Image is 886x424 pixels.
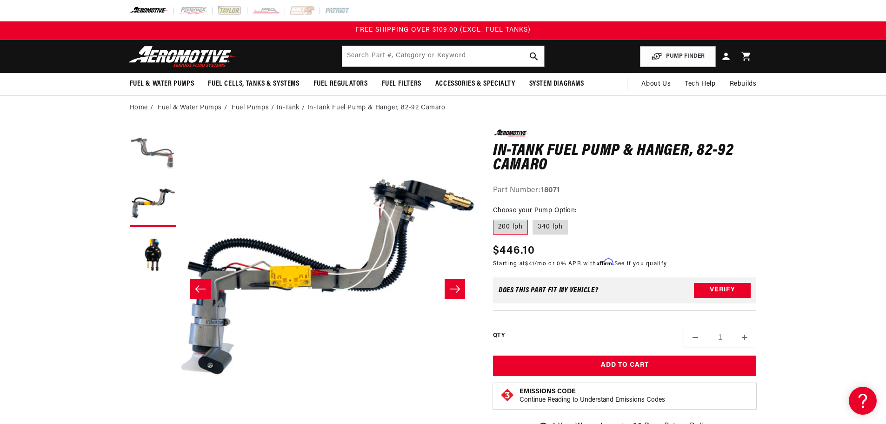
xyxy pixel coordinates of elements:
strong: Emissions Code [520,388,576,395]
legend: Choose your Pump Option: [493,206,578,215]
p: Starting at /mo or 0% APR with . [493,259,667,268]
span: Fuel & Water Pumps [130,79,194,89]
h1: In-Tank Fuel Pump & Hanger, 82-92 Camaro [493,144,757,173]
summary: System Diagrams [522,73,591,95]
summary: Fuel & Water Pumps [123,73,201,95]
button: Slide left [190,279,211,299]
nav: breadcrumbs [130,103,757,113]
button: Add to Cart [493,356,757,377]
span: Accessories & Specialty [435,79,515,89]
div: Does This part fit My vehicle? [499,287,599,294]
span: Fuel Cells, Tanks & Systems [208,79,299,89]
label: 340 lph [533,220,568,235]
span: $446.10 [493,242,535,259]
a: Fuel Pumps [232,103,269,113]
p: Continue Reading to Understand Emissions Codes [520,396,665,404]
input: Search by Part Number, Category or Keyword [342,46,544,67]
span: Rebuilds [730,79,757,89]
button: Load image 1 in gallery view [130,129,176,176]
span: Fuel Filters [382,79,421,89]
button: Slide right [445,279,465,299]
span: FREE SHIPPING OVER $109.00 (EXCL. FUEL TANKS) [356,27,531,34]
button: Verify [694,283,751,298]
summary: Tech Help [678,73,722,95]
a: Fuel & Water Pumps [158,103,222,113]
strong: 18071 [541,187,560,194]
div: Part Number: [493,185,757,197]
li: In-Tank Fuel Pump & Hanger, 82-92 Camaro [307,103,446,113]
summary: Fuel Cells, Tanks & Systems [201,73,306,95]
span: Tech Help [685,79,715,89]
button: Load image 2 in gallery view [130,181,176,227]
a: Home [130,103,148,113]
summary: Rebuilds [723,73,764,95]
span: System Diagrams [529,79,584,89]
button: Load image 3 in gallery view [130,232,176,278]
a: About Us [634,73,678,95]
button: search button [524,46,544,67]
label: 200 lph [493,220,528,235]
span: Affirm [597,259,613,266]
label: QTY [493,332,505,340]
img: Emissions code [500,388,515,403]
span: Fuel Regulators [313,79,368,89]
img: Aeromotive [126,46,242,67]
summary: Fuel Regulators [306,73,375,95]
li: In-Tank [277,103,307,113]
button: Emissions CodeContinue Reading to Understand Emissions Codes [520,388,665,404]
span: $41 [525,261,534,267]
span: About Us [641,81,671,87]
a: See if you qualify - Learn more about Affirm Financing (opens in modal) [614,261,667,267]
summary: Fuel Filters [375,73,428,95]
button: PUMP FINDER [640,46,716,67]
summary: Accessories & Specialty [428,73,522,95]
